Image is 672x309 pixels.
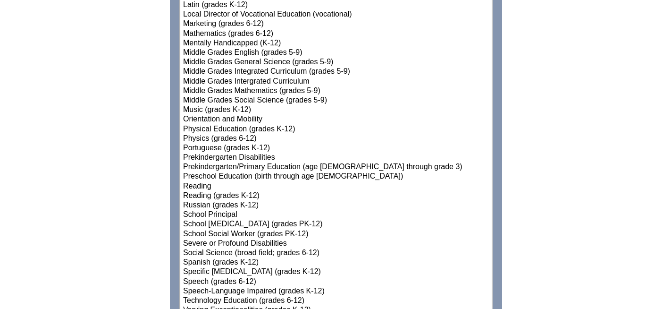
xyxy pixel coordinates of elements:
[182,86,490,96] option: Middle Grades Mathematics (grades 5-9)
[182,172,490,181] option: Preschool Education (birth through age [DEMOGRAPHIC_DATA])
[182,10,490,19] option: Local Director of Vocational Education (vocational)
[182,134,490,144] option: Physics (grades 6-12)
[182,296,490,306] option: Technology Education (grades 6-12)
[182,267,490,277] option: Specific [MEDICAL_DATA] (grades K-12)
[182,230,490,239] option: School Social Worker (grades PK-12)
[182,144,490,153] option: Portuguese (grades K-12)
[182,287,490,296] option: Speech-Language Impaired (grades K-12)
[182,163,490,172] option: Prekindergarten/Primary Education (age [DEMOGRAPHIC_DATA] through grade 3)
[182,277,490,287] option: Speech (grades 6-12)
[182,77,490,86] option: Middle Grades Intergrated Curriculum
[182,239,490,249] option: Severe or Profound Disabilities
[182,48,490,58] option: Middle Grades English (grades 5-9)
[182,29,490,39] option: Mathematics (grades 6-12)
[182,125,490,134] option: Physical Education (grades K-12)
[182,258,490,267] option: Spanish (grades K-12)
[182,210,490,220] option: School Principal
[182,0,490,10] option: Latin (grades K-12)
[182,249,490,258] option: Social Science (broad field; grades 6-12)
[182,182,490,191] option: Reading
[182,39,490,48] option: Mentally Handicapped (K-12)
[182,220,490,229] option: School [MEDICAL_DATA] (grades PK-12)
[182,105,490,115] option: Music (grades K-12)
[182,191,490,201] option: Reading (grades K-12)
[182,19,490,29] option: Marketing (grades 6-12)
[182,58,490,67] option: Middle Grades General Science (grades 5-9)
[182,67,490,77] option: Middle Grades Integrated Curriculum (grades 5-9)
[182,201,490,210] option: Russian (grades K-12)
[182,115,490,124] option: Orientation and Mobility
[182,96,490,105] option: Middle Grades Social Science (grades 5-9)
[182,153,490,163] option: Prekindergarten Disabilities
